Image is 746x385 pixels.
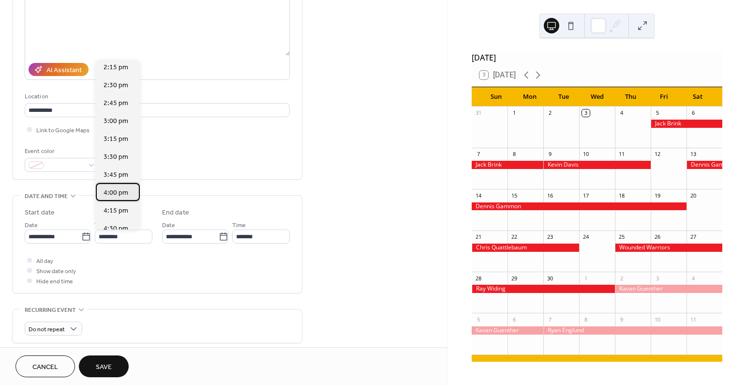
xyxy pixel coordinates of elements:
div: Tue [547,87,580,107]
div: 31 [475,109,482,117]
div: Sun [479,87,513,107]
div: 10 [582,151,589,158]
div: 28 [475,275,482,282]
span: 4:30 pm [104,224,128,234]
div: 18 [618,192,625,199]
div: 4 [618,109,625,117]
span: Save [96,362,112,372]
div: Kavan Guenther [472,326,543,335]
span: Cancel [32,362,58,372]
span: Show date only [36,266,76,277]
div: 13 [689,151,697,158]
div: Dennis Gammon [686,161,722,169]
span: Date [162,220,175,231]
span: 2:45 pm [104,98,128,108]
div: 11 [689,316,697,323]
div: 19 [654,192,661,199]
div: 2 [546,109,553,117]
span: 2:30 pm [104,80,128,91]
div: Jack Brink [472,161,543,169]
span: Recurring event [25,305,76,315]
div: 25 [618,233,625,241]
div: 3 [654,275,661,282]
div: 1 [510,109,518,117]
div: 20 [689,192,697,199]
div: Fri [647,87,681,107]
div: 4 [689,275,697,282]
span: Date and time [25,191,68,201]
div: [DATE] [472,52,722,63]
span: 3:30 pm [104,152,128,162]
span: 3:15 pm [104,134,128,144]
span: 3:00 pm [104,116,128,126]
span: 3:45 pm [104,170,128,180]
div: Wed [580,87,613,107]
div: Mon [513,87,547,107]
div: Event color [25,146,97,156]
button: Save [79,355,129,377]
div: 5 [475,316,482,323]
div: 12 [654,151,661,158]
span: All day [36,256,53,266]
div: Wounded Warriors [615,244,722,252]
div: 10 [654,316,661,323]
div: 8 [510,151,518,158]
div: Start date [25,208,55,218]
div: 1 [582,275,589,282]
div: Thu [614,87,647,107]
div: 22 [510,233,518,241]
div: 29 [510,275,518,282]
div: 30 [546,275,553,282]
div: AI Assistant [46,65,82,76]
div: 26 [654,233,661,241]
div: Dennis Gammon [472,202,686,211]
span: Time [232,220,246,231]
div: Ryan Englund [543,326,722,335]
span: Hide end time [36,277,73,287]
div: Kevin Davis [543,161,651,169]
div: Sat [681,87,715,107]
div: 3 [582,109,589,117]
div: Jack Brink [651,120,722,128]
button: Cancel [15,355,75,377]
span: 4:15 pm [104,206,128,216]
div: Ray Widing [472,285,615,293]
div: 11 [618,151,625,158]
span: 4:00 pm [104,188,128,198]
div: 17 [582,192,589,199]
span: Link to Google Maps [36,125,90,136]
div: Location [25,92,288,102]
div: 23 [546,233,553,241]
div: Kavan Guenther [615,285,722,293]
div: 5 [654,109,661,117]
div: Chris Quattlebaum [472,244,579,252]
div: 6 [689,109,697,117]
div: 7 [546,316,553,323]
div: 27 [689,233,697,241]
div: 24 [582,233,589,241]
div: 7 [475,151,482,158]
div: 9 [546,151,553,158]
span: 2:15 pm [104,62,128,73]
div: 9 [618,316,625,323]
div: 21 [475,233,482,241]
div: 8 [582,316,589,323]
span: Do not repeat [29,324,65,335]
span: Date [25,220,38,231]
div: 15 [510,192,518,199]
div: 14 [475,192,482,199]
div: End date [162,208,189,218]
span: Time [95,220,108,231]
button: AI Assistant [29,63,89,76]
div: 2 [618,275,625,282]
div: 16 [546,192,553,199]
div: 6 [510,316,518,323]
